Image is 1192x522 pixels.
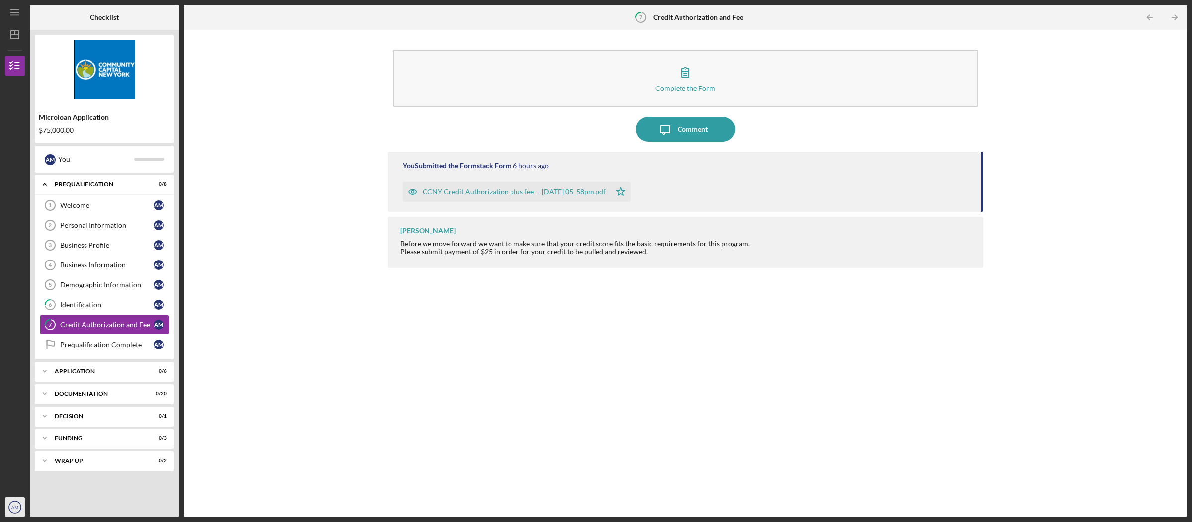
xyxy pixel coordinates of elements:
[40,335,169,354] a: Prequalification CompleteAM
[60,301,154,309] div: Identification
[55,181,142,187] div: Prequalification
[40,315,169,335] a: 7Credit Authorization and FeeAM
[49,262,52,268] tspan: 4
[653,13,743,21] b: Credit Authorization and Fee
[513,162,549,170] time: 2025-10-09 21:58
[11,505,18,510] text: AM
[149,391,167,397] div: 0 / 20
[49,242,52,248] tspan: 3
[5,497,25,517] button: AM
[154,300,164,310] div: A M
[40,255,169,275] a: 4Business InformationAM
[60,201,154,209] div: Welcome
[154,200,164,210] div: A M
[90,13,119,21] b: Checklist
[60,341,154,348] div: Prequalification Complete
[40,215,169,235] a: 2Personal InformationAM
[403,162,511,170] div: You Submitted the Formstack Form
[400,248,750,256] div: Please submit payment of $25 in order for your credit to be pulled and reviewed.
[639,14,643,20] tspan: 7
[154,220,164,230] div: A M
[39,126,170,134] div: $75,000.00
[149,368,167,374] div: 0 / 6
[393,50,979,107] button: Complete the Form
[149,181,167,187] div: 0 / 8
[154,260,164,270] div: A M
[154,240,164,250] div: A M
[40,295,169,315] a: 6IdentificationAM
[678,117,708,142] div: Comment
[60,321,154,329] div: Credit Authorization and Fee
[154,280,164,290] div: A M
[655,85,715,92] div: Complete the Form
[60,281,154,289] div: Demographic Information
[60,261,154,269] div: Business Information
[55,458,142,464] div: Wrap up
[35,40,174,99] img: Product logo
[149,413,167,419] div: 0 / 1
[49,302,52,308] tspan: 6
[49,282,52,288] tspan: 5
[40,235,169,255] a: 3Business ProfileAM
[55,435,142,441] div: Funding
[58,151,134,168] div: You
[39,113,170,121] div: Microloan Application
[49,322,52,328] tspan: 7
[55,368,142,374] div: Application
[45,154,56,165] div: A M
[154,320,164,330] div: A M
[60,221,154,229] div: Personal Information
[149,458,167,464] div: 0 / 2
[55,391,142,397] div: Documentation
[49,222,52,228] tspan: 2
[423,188,606,196] div: CCNY Credit Authorization plus fee -- [DATE] 05_58pm.pdf
[40,195,169,215] a: 1WelcomeAM
[154,340,164,349] div: A M
[40,275,169,295] a: 5Demographic InformationAM
[400,227,456,235] div: [PERSON_NAME]
[636,117,735,142] button: Comment
[149,435,167,441] div: 0 / 3
[49,202,52,208] tspan: 1
[55,413,142,419] div: Decision
[403,182,631,202] button: CCNY Credit Authorization plus fee -- [DATE] 05_58pm.pdf
[400,240,750,248] div: Before we move forward we want to make sure that your credit score fits the basic requirements fo...
[60,241,154,249] div: Business Profile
